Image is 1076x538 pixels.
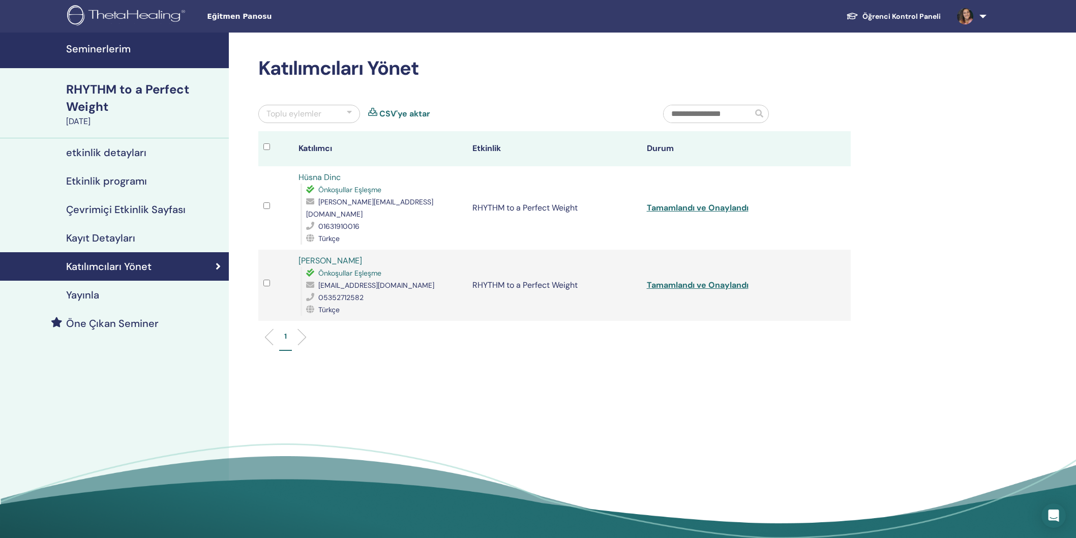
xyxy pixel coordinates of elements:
[298,172,341,183] a: Hüsna Dinc
[318,234,340,243] span: Türkçe
[318,268,381,278] span: Önkoşullar Eşleşme
[318,222,360,231] span: 01631910016
[284,331,287,342] p: 1
[66,175,147,187] h4: Etkinlik programı
[642,131,816,166] th: Durum
[66,115,223,128] div: [DATE]
[467,250,642,321] td: RHYTHM to a Perfect Weight
[846,12,858,20] img: graduation-cap-white.svg
[379,108,430,120] a: CSV'ye aktar
[318,185,381,194] span: Önkoşullar Eşleşme
[60,81,229,128] a: RHYTHM to a Perfect Weight[DATE]
[66,203,186,216] h4: Çevrimiçi Etkinlik Sayfası
[66,260,152,273] h4: Katılımcıları Yönet
[306,197,433,219] span: [PERSON_NAME][EMAIL_ADDRESS][DOMAIN_NAME]
[318,281,434,290] span: [EMAIL_ADDRESS][DOMAIN_NAME]
[67,5,189,28] img: logo.png
[66,43,223,55] h4: Seminerlerim
[66,289,99,301] h4: Yayınla
[266,108,321,120] div: Toplu eylemler
[66,232,135,244] h4: Kayıt Detayları
[66,146,146,159] h4: etkinlik detayları
[318,305,340,314] span: Türkçe
[207,11,360,22] span: Eğitmen Panosu
[1041,503,1066,528] div: Open Intercom Messenger
[647,202,749,213] a: Tamamlandı ve Onaylandı
[467,131,642,166] th: Etkinlik
[66,317,159,330] h4: Öne Çıkan Seminer
[258,57,851,80] h2: Katılımcıları Yönet
[838,7,949,26] a: Öğrenci Kontrol Paneli
[647,280,749,290] a: Tamamlandı ve Onaylandı
[318,293,364,302] span: 05352712582
[467,166,642,250] td: RHYTHM to a Perfect Weight
[293,131,468,166] th: Katılımcı
[298,255,362,266] a: [PERSON_NAME]
[957,8,973,24] img: default.jpg
[66,81,223,115] div: RHYTHM to a Perfect Weight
